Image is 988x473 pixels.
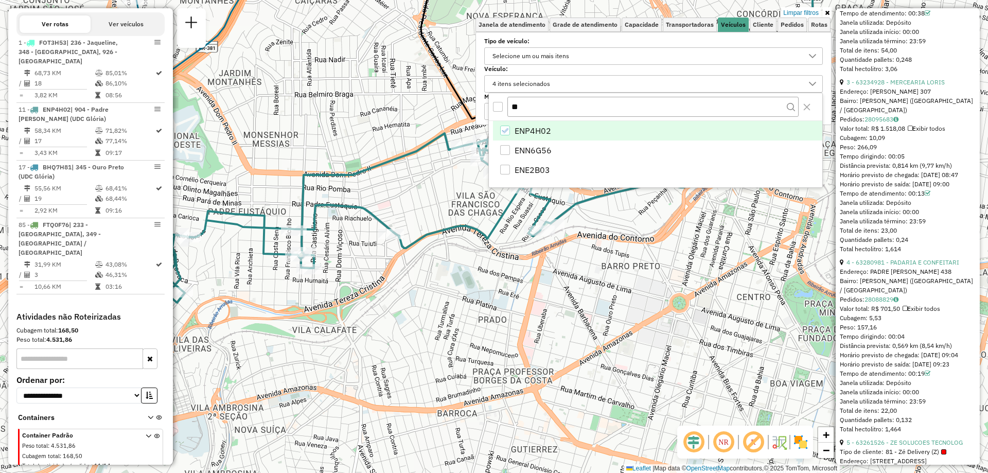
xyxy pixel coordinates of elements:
button: Ver veículos [91,15,162,33]
button: Ordem crescente [141,388,157,404]
a: Com service time [925,9,930,17]
li: ENN6G56 [493,141,822,160]
div: Bairro: [PERSON_NAME] ([GEOGRAPHIC_DATA] / [GEOGRAPHIC_DATA]) [840,96,976,115]
li: ENP4H02 [493,121,822,141]
span: Transportadoras [666,22,714,28]
i: Tempo total em rota [95,284,100,290]
div: Pedidos: [840,115,976,124]
td: 08:56 [105,90,155,100]
button: Ver rotas [20,15,91,33]
i: Total de Atividades [24,272,30,278]
td: 18 [34,78,95,89]
span: Capacidade [625,22,659,28]
label: Tipo de veículo: [484,37,823,46]
i: Total de Atividades [24,196,30,202]
em: Opções [154,164,161,170]
span: 17 - [19,163,124,180]
button: Close [799,99,815,115]
div: Janela utilizada: Depósito [840,18,976,27]
img: Fluxo de ruas [771,434,787,450]
div: Map data © contributors,© 2025 TomTom, Microsoft [624,464,840,473]
span: : [48,442,49,449]
div: Janela utilizada término: 23:59 [840,217,976,226]
a: Zoom out [818,443,834,458]
label: Ordenar por: [16,374,165,386]
a: OpenStreetMap [686,465,730,472]
span: Containers [18,412,134,423]
a: Ocultar filtros [823,7,832,19]
div: Horário previsto de saída: [DATE] 09:23 [840,360,976,369]
i: Total de Atividades [24,80,30,86]
td: 68,73 KM [34,68,95,78]
td: / [19,194,24,204]
div: Pedidos: [840,295,976,304]
span: : [60,452,61,460]
div: Distância prevista: 0,814 km (9,77 km/h) [840,161,976,170]
div: Quantidade pallets: 0,248 [840,55,976,64]
div: Bairro: [PERSON_NAME] ([GEOGRAPHIC_DATA] / [GEOGRAPHIC_DATA]) [840,276,976,295]
span: : [91,462,93,469]
strong: 168,50 [58,326,78,334]
i: Observações [893,296,898,303]
span: Exibir todos [908,125,945,132]
i: Tempo total em rota [95,150,100,156]
span: Pedidos [781,22,804,28]
strong: 4.531,86 [46,336,72,343]
td: = [19,90,24,100]
td: = [19,282,24,292]
div: Horário previsto de chegada: [DATE] 08:47 [840,170,976,180]
span: Peso: 157,16 [840,323,877,331]
a: 4 - 63280981 - PADARIA E CONFEITARI [846,258,959,266]
div: Janela utilizada início: 00:00 [840,27,976,37]
div: Janela utilizada término: 23:59 [840,397,976,406]
a: Nova sessão e pesquisa [181,12,202,36]
span: | 345 - Ouro Preto (UDC Glória) [19,163,124,180]
td: 58,34 KM [34,126,95,136]
div: Endereço: [PERSON_NAME] 307 [840,87,976,96]
div: Cubagem total: [16,326,165,335]
span: 4.531,86 [51,442,76,449]
div: Tempo dirigindo: 00:05 [840,152,976,161]
i: Tempo total em rota [95,207,100,214]
td: 68,41% [105,183,155,194]
div: Distância prevista: 0,569 km (8,54 km/h) [840,341,976,351]
label: Motorista: [484,92,823,101]
div: Peso total: [16,335,165,344]
i: % de utilização da cubagem [95,138,103,144]
span: 11 - [19,106,109,122]
div: Horário previsto de saída: [DATE] 09:00 [840,180,976,189]
img: Exibir/Ocultar setores [792,434,809,450]
td: 77,14% [105,136,155,146]
div: Tipo de cliente: [840,447,976,457]
td: 2,92 KM [34,205,95,216]
div: Tempo de atendimento: 00:19 [840,369,976,378]
span: 11/14 [94,462,111,469]
td: 3 [34,270,95,280]
label: Veículo: [484,64,823,74]
span: Janela de atendimento [479,22,545,28]
td: / [19,78,24,89]
span: BHQ7H81 [43,163,72,171]
i: Rota otimizada [156,185,162,191]
i: Rota otimizada [156,70,162,76]
div: Janela utilizada: Depósito [840,198,976,207]
span: Veículos [721,22,746,28]
td: 55,56 KM [34,183,95,194]
span: ENN6G56 [515,144,552,156]
div: Janela utilizada término: 23:59 [840,37,976,46]
td: 10,66 KM [34,282,95,292]
td: / [19,270,24,280]
div: Valor total: R$ 701,50 [840,304,976,313]
td: 31,99 KM [34,259,95,270]
div: Quantidade pallets: 0,132 [840,415,976,425]
td: 09:16 [105,205,155,216]
i: % de utilização do peso [95,128,103,134]
i: % de utilização do peso [95,261,103,268]
div: Total de itens: 54,00 [840,46,976,55]
div: Total hectolitro: 1,614 [840,244,976,254]
div: Endereço: [STREET_ADDRESS] [840,457,976,466]
div: Tempo de atendimento: 00:13 [840,189,976,198]
span: ENE2B03 [515,164,550,176]
a: Leaflet [626,465,651,472]
td: 86,10% [105,78,155,89]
